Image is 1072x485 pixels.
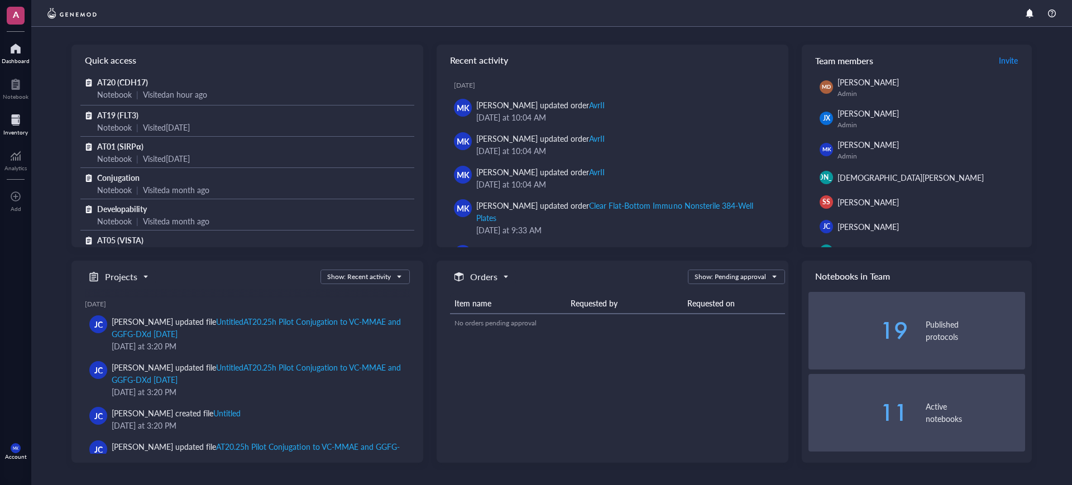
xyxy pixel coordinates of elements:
[808,401,908,424] div: 11
[802,261,1032,292] div: Notebooks in Team
[446,161,779,195] a: MK[PERSON_NAME] updated orderAvrII[DATE] at 10:04 AM
[3,93,28,100] div: Notebook
[683,293,785,314] th: Requested on
[998,51,1018,69] button: Invite
[476,224,770,236] div: [DATE] at 9:33 AM
[105,270,137,284] h5: Projects
[143,215,209,227] div: Visited a month ago
[926,400,1025,425] div: Active notebooks
[136,88,138,100] div: |
[822,146,830,153] span: MK
[837,89,1021,98] div: Admin
[476,99,605,111] div: [PERSON_NAME] updated order
[136,215,138,227] div: |
[450,293,566,314] th: Item name
[800,172,854,183] span: [PERSON_NAME]
[13,7,19,21] span: A
[3,111,28,136] a: Inventory
[837,76,899,88] span: [PERSON_NAME]
[94,364,103,376] span: JC
[695,272,766,282] div: Show: Pending approval
[589,99,605,111] div: AvrII
[112,315,401,340] div: [PERSON_NAME] updated file
[3,75,28,100] a: Notebook
[822,247,831,256] span: JW
[143,121,190,133] div: Visited [DATE]
[136,152,138,165] div: |
[112,340,401,352] div: [DATE] at 3:20 PM
[822,197,830,207] span: SS
[802,45,1032,76] div: Team members
[4,165,27,171] div: Analytics
[476,145,770,157] div: [DATE] at 10:04 AM
[85,300,410,309] div: [DATE]
[143,152,190,165] div: Visited [DATE]
[71,45,423,76] div: Quick access
[808,319,908,342] div: 19
[823,222,830,232] span: JC
[437,45,788,76] div: Recent activity
[454,318,781,328] div: No orders pending approval
[476,166,605,178] div: [PERSON_NAME] updated order
[470,270,497,284] h5: Orders
[97,76,148,88] span: AT20 (CDH17)
[112,386,401,398] div: [DATE] at 3:20 PM
[85,436,410,482] a: JC[PERSON_NAME] updated fileAT20.25h Pilot Conjugation to VC-MMAE and GGFG-DXd [DATE][DATE] at 3:...
[97,215,132,227] div: Notebook
[476,200,753,223] div: Clear Flat-Bottom Immuno Nonsterile 384-Well Plates
[112,419,401,431] div: [DATE] at 3:20 PM
[837,108,899,119] span: [PERSON_NAME]
[45,7,99,20] img: genemod-logo
[11,205,21,212] div: Add
[94,410,103,422] span: JC
[97,152,132,165] div: Notebook
[446,94,779,128] a: MK[PERSON_NAME] updated orderAvrII[DATE] at 10:04 AM
[476,132,605,145] div: [PERSON_NAME] updated order
[476,199,770,224] div: [PERSON_NAME] updated order
[112,361,401,386] div: [PERSON_NAME] updated file
[97,203,147,214] span: Developability
[143,88,207,100] div: Visited an hour ago
[837,121,1021,129] div: Admin
[2,57,30,64] div: Dashboard
[823,113,830,123] span: JX
[457,202,470,214] span: MK
[97,121,132,133] div: Notebook
[926,318,1025,343] div: Published protocols
[837,246,899,257] span: [PERSON_NAME]
[112,407,241,419] div: [PERSON_NAME] created file
[112,362,401,385] div: UntitledAT20.25h Pilot Conjugation to VC-MMAE and GGFG-DXd [DATE]
[97,172,140,183] span: Conjugation
[837,172,984,183] span: [DEMOGRAPHIC_DATA][PERSON_NAME]
[446,195,779,241] a: MK[PERSON_NAME] updated orderClear Flat-Bottom Immuno Nonsterile 384-Well Plates[DATE] at 9:33 AM
[112,316,401,339] div: UntitledAT20.25h Pilot Conjugation to VC-MMAE and GGFG-DXd [DATE]
[837,221,899,232] span: [PERSON_NAME]
[213,407,241,419] div: Untitled
[97,109,138,121] span: AT19 (FLT3)
[837,152,1021,161] div: Admin
[97,184,132,196] div: Notebook
[97,234,143,246] span: AT05 (VISTA)
[85,311,410,357] a: JC[PERSON_NAME] updated fileUntitledAT20.25h Pilot Conjugation to VC-MMAE and GGFG-DXd [DATE][DAT...
[837,196,899,208] span: [PERSON_NAME]
[2,40,30,64] a: Dashboard
[85,357,410,402] a: JC[PERSON_NAME] updated fileUntitledAT20.25h Pilot Conjugation to VC-MMAE and GGFG-DXd [DATE][DAT...
[327,272,391,282] div: Show: Recent activity
[97,141,143,152] span: AT01 (SIRPα)
[143,184,209,196] div: Visited a month ago
[837,139,899,150] span: [PERSON_NAME]
[457,169,470,181] span: MK
[454,81,779,90] div: [DATE]
[589,133,605,144] div: AvrII
[999,55,1018,66] span: Invite
[13,446,18,450] span: MK
[446,128,779,161] a: MK[PERSON_NAME] updated orderAvrII[DATE] at 10:04 AM
[97,88,132,100] div: Notebook
[457,135,470,147] span: MK
[457,102,470,114] span: MK
[822,83,831,91] span: MD
[94,318,103,330] span: JC
[3,129,28,136] div: Inventory
[5,453,27,460] div: Account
